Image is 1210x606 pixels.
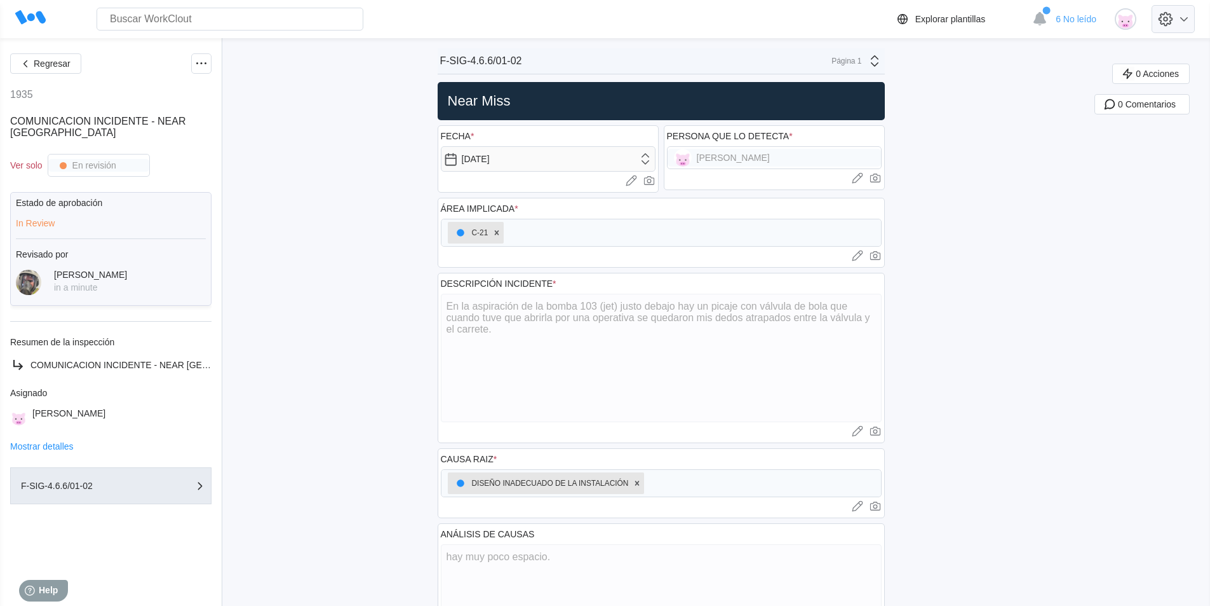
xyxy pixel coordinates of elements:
[441,454,497,464] div: CAUSA RAIZ
[97,8,363,31] input: Buscar WorkClout
[16,249,206,259] div: Revisado por
[443,92,880,110] h2: Near Miss
[915,14,986,24] div: Explorar plantillas
[16,198,206,208] div: Estado de aprobación
[10,89,33,100] div: 1935
[1112,64,1190,84] button: 0 Acciones
[10,467,212,504] button: F-SIG-4.6.6/01-02
[830,57,862,65] div: Página 1
[10,337,212,347] div: Resumen de la inspección
[1115,8,1136,30] img: pig.png
[441,131,474,141] div: FECHA
[1094,94,1190,114] button: 0 Comentarios
[1118,100,1176,109] span: 0 Comentarios
[10,357,212,373] a: COMUNICACION INCIDENTE - NEAR [GEOGRAPHIC_DATA]
[441,203,518,214] div: ÁREA IMPLICADA
[32,408,105,425] div: [PERSON_NAME]
[1056,14,1096,24] span: 6 No leído
[10,408,27,425] img: pig.png
[16,218,206,228] div: In Review
[441,146,655,172] input: Seleccionar fecha
[10,116,185,138] span: COMUNICACION INCIDENTE - NEAR [GEOGRAPHIC_DATA]
[54,270,127,280] div: [PERSON_NAME]
[441,529,535,539] div: ANÁLISIS DE CAUSAS
[440,55,522,67] div: F-SIG-4.6.6/01-02
[441,294,882,422] textarea: En la aspiración de la bomba 103 (jet) justo debajo hay un picaje con válvula de bola que cuando ...
[10,442,74,451] button: Mostrar detalles
[21,481,148,490] div: F-SIG-4.6.6/01-02
[667,131,793,141] div: PERSONA QUE LO DETECTA
[16,270,41,295] img: 2f847459-28ef-4a61-85e4-954d408df519.jpg
[54,282,127,293] div: in a minute
[10,388,212,398] div: Asignado
[10,53,81,74] button: Regresar
[30,360,279,370] span: COMUNICACION INCIDENTE - NEAR [GEOGRAPHIC_DATA]
[1136,69,1179,78] span: 0 Acciones
[441,279,556,289] div: DESCRIPCIÓN INCIDENTE
[34,59,71,68] span: Regresar
[895,11,1026,27] a: Explorar plantillas
[10,160,43,170] div: Ver solo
